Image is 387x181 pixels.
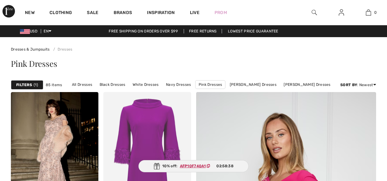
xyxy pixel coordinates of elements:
img: My Info [339,9,344,16]
ins: AFP10F740A1 [180,164,206,168]
a: Prom [215,9,227,16]
div: 10% off: [138,160,249,172]
a: Navy Dresses [163,81,194,89]
img: 1ère Avenue [2,5,15,17]
img: My Bag [366,9,371,16]
img: US Dollar [20,29,30,34]
a: Black Dresses [97,81,129,89]
a: Sale [87,10,98,17]
a: 0 [355,9,382,16]
span: 02:58:38 [216,163,233,169]
span: 1 [34,82,38,88]
span: Inspiration [147,10,175,17]
span: 0 [374,10,377,15]
a: Pink Dresses [195,80,226,89]
img: search the website [312,9,317,16]
span: 85 items [46,82,62,88]
a: Sign In [334,9,349,17]
div: : Newest [340,82,376,88]
strong: Filters [16,82,32,88]
a: All Dresses [69,81,95,89]
a: [PERSON_NAME] Dresses [281,81,333,89]
a: Short Dresses [201,89,233,97]
span: Pink Dresses [11,58,57,69]
a: Lowest Price Guarantee [223,29,283,33]
strong: Sort By [340,83,357,87]
span: EN [44,29,51,33]
a: Free shipping on orders over $99 [104,29,183,33]
a: White Dresses [130,81,162,89]
a: Dresses [51,47,72,51]
a: New [25,10,35,17]
a: Live [190,9,200,16]
span: USD [20,29,40,33]
a: Long Dresses [169,89,200,97]
a: Clothing [50,10,72,17]
a: [PERSON_NAME] Dresses [227,81,280,89]
a: Brands [114,10,132,17]
img: Gift.svg [153,163,160,169]
a: Dresses & Jumpsuits [11,47,50,51]
a: Free Returns [184,29,222,33]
